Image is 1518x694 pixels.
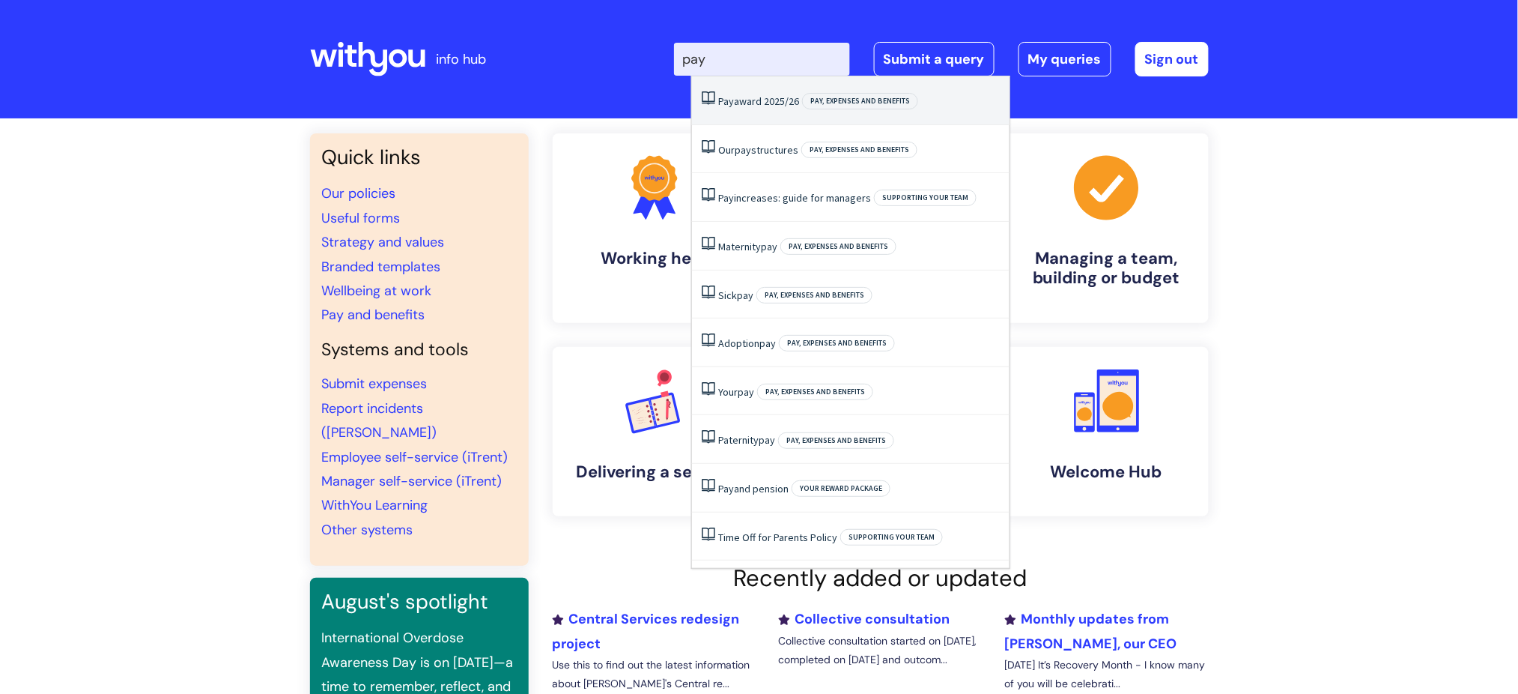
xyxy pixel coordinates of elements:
[759,337,776,350] span: pay
[322,340,517,360] h4: Systems and tools
[778,432,894,449] span: Pay, expenses and benefits
[322,258,441,276] a: Branded templates
[718,143,798,157] a: Ourpaystructures
[756,287,872,304] span: Pay, expenses and benefits
[1005,133,1209,323] a: Managing a team, building or budget
[322,521,413,539] a: Other systems
[779,335,895,351] span: Pay, expenses and benefits
[322,448,508,466] a: Employee self-service (iTrent)
[738,385,754,399] span: pay
[553,610,740,652] a: Central Services redesign project
[553,656,756,693] p: Use this to find out the latest information about [PERSON_NAME]'s Central re...
[1018,42,1111,76] a: My queries
[553,347,756,516] a: Delivering a service
[778,632,982,669] p: Collective consultation started on [DATE], completed on [DATE] and outcom...
[874,42,995,76] a: Submit a query
[802,93,918,109] span: Pay, expenses and benefits
[322,233,445,251] a: Strategy and values
[1004,610,1177,652] a: Monthly updates from [PERSON_NAME], our CEO
[322,399,437,441] a: Report incidents ([PERSON_NAME])
[840,529,943,546] span: Supporting your team
[778,610,950,628] a: Collective consultation
[1135,42,1209,76] a: Sign out
[718,433,775,447] a: Paternitypay
[718,240,777,253] a: Maternitypay
[761,240,777,253] span: pay
[565,462,744,482] h4: Delivering a service
[1004,656,1208,693] p: [DATE] It’s Recovery Month - I know many of you will be celebrati...
[718,337,776,350] a: Adoptionpay
[718,289,753,302] a: Sickpay
[757,384,873,400] span: Pay, expenses and benefits
[759,433,775,447] span: pay
[322,496,428,514] a: WithYou Learning
[1005,347,1209,516] a: Welcome Hub
[553,564,1209,592] h2: Recently added or updated
[322,145,517,169] h3: Quick links
[737,289,753,302] span: pay
[718,531,837,544] a: Time Off for Parents Policy
[718,385,754,399] a: Yourpay
[322,184,396,202] a: Our policies
[801,142,917,158] span: Pay, expenses and benefits
[718,94,799,108] a: Payaward 2025/26
[718,191,734,205] span: Pay
[780,238,896,255] span: Pay, expenses and benefits
[1017,249,1197,289] h4: Managing a team, building or budget
[322,472,503,490] a: Manager self-service (iTrent)
[322,375,428,393] a: Submit expenses
[1017,462,1197,482] h4: Welcome Hub
[322,590,517,614] h3: August's spotlight
[792,480,890,497] span: Your reward package
[553,133,756,323] a: Working here
[718,482,734,495] span: Pay
[437,47,487,71] p: info hub
[322,306,425,324] a: Pay and benefits
[674,42,1209,76] div: | -
[874,190,977,206] span: Supporting your team
[735,143,751,157] span: pay
[674,43,850,76] input: Search
[718,482,789,495] a: Payand pension
[565,249,744,268] h4: Working here
[322,282,432,300] a: Wellbeing at work
[718,94,734,108] span: Pay
[322,209,401,227] a: Useful forms
[718,191,871,205] a: Payincreases: guide for managers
